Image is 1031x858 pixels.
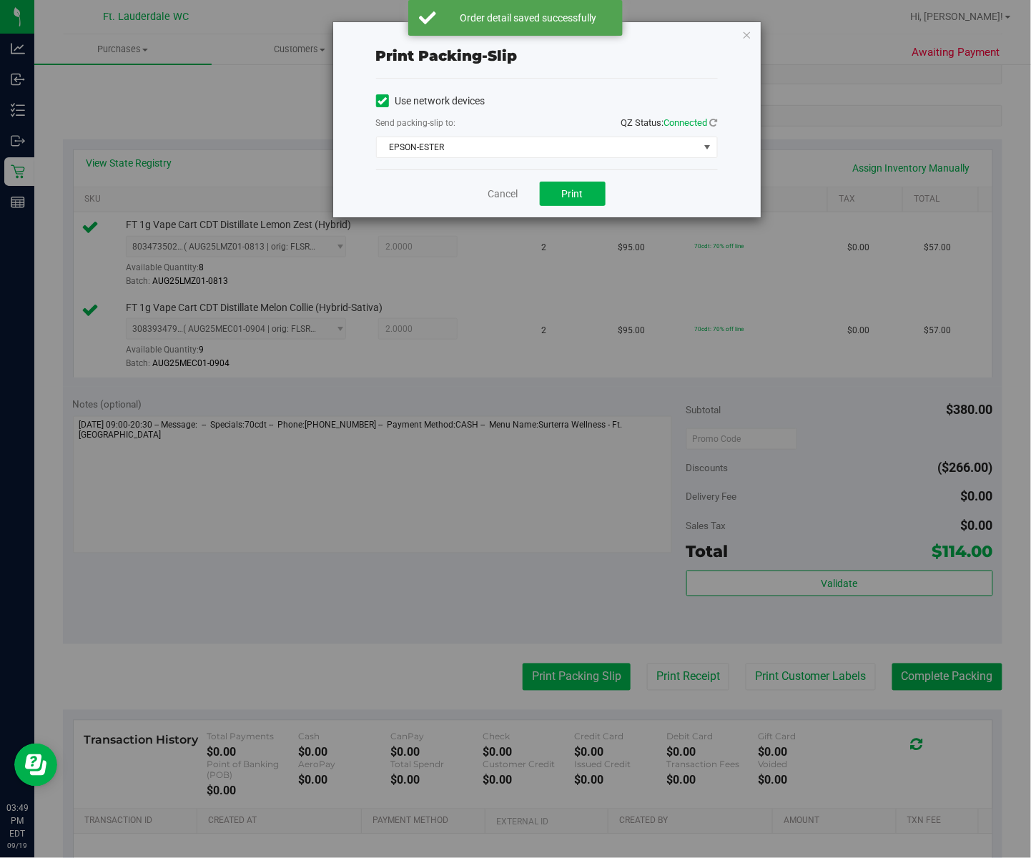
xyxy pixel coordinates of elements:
[377,137,699,157] span: EPSON-ESTER
[562,188,583,199] span: Print
[376,94,485,109] label: Use network devices
[444,11,612,25] div: Order detail saved successfully
[664,117,708,128] span: Connected
[699,137,716,157] span: select
[540,182,606,206] button: Print
[376,47,518,64] span: Print packing-slip
[488,187,518,202] a: Cancel
[376,117,456,129] label: Send packing-slip to:
[621,117,718,128] span: QZ Status:
[14,744,57,786] iframe: Resource center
